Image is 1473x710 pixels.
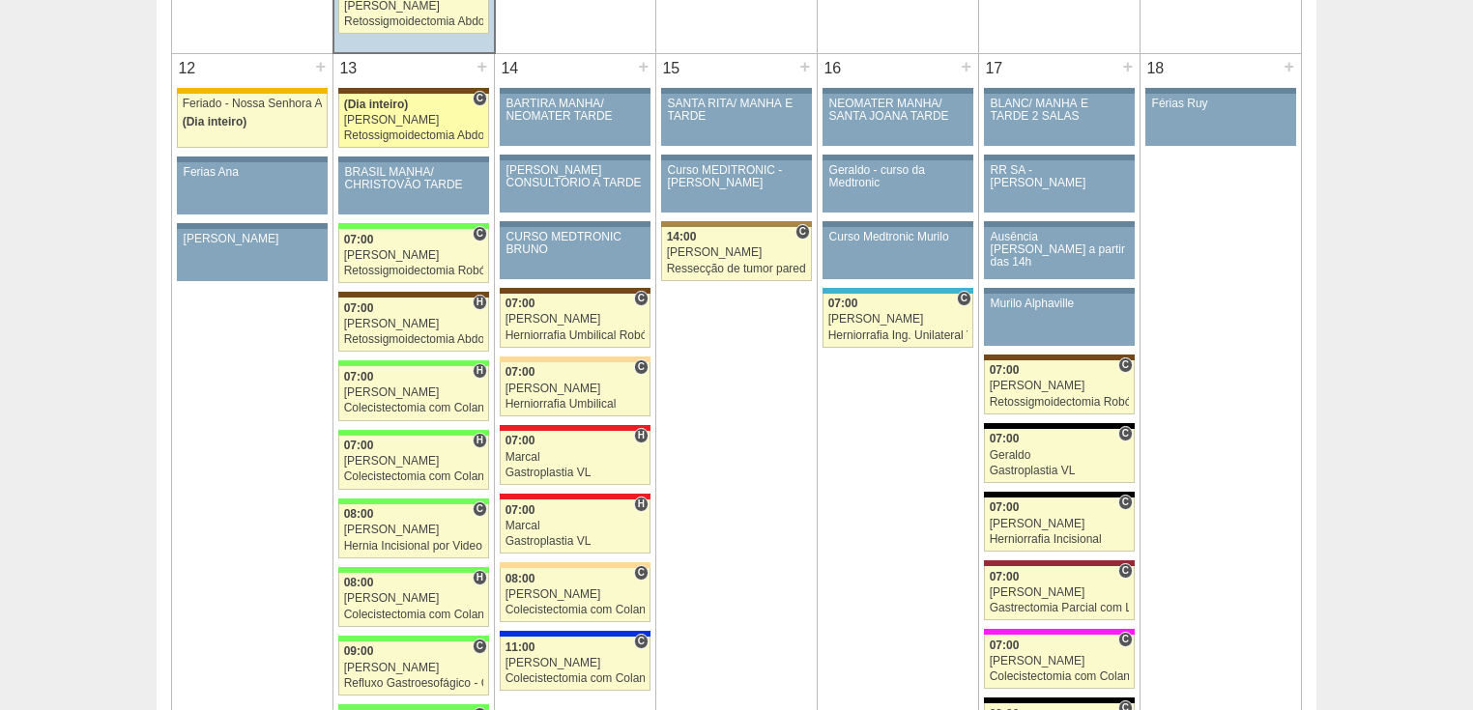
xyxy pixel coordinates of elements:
div: [PERSON_NAME] [990,655,1130,667]
div: Key: Brasil [338,636,489,641]
span: (Dia inteiro) [183,115,247,128]
a: H 07:00 [PERSON_NAME] Colecistectomia com Colangiografia VL [338,366,489,420]
span: 07:00 [505,503,535,517]
div: + [635,54,651,79]
div: Curso MEDITRONIC - [PERSON_NAME] [668,164,806,189]
div: [PERSON_NAME] [344,524,484,536]
a: H 07:00 Marcal Gastroplastia VL [500,431,650,485]
span: 07:00 [505,434,535,447]
div: 15 [656,54,686,83]
div: Refluxo Gastroesofágico - Cirurgia VL [344,677,484,690]
span: 07:00 [505,297,535,310]
div: + [312,54,329,79]
span: Consultório [1118,426,1133,441]
div: 14 [495,54,525,83]
span: Hospital [473,570,487,585]
div: Key: Aviso [661,155,812,160]
div: Key: Brasil [338,704,489,710]
span: 07:00 [828,297,858,310]
div: Retossigmoidectomia Robótica [344,265,484,277]
div: 17 [979,54,1009,83]
div: + [474,54,490,79]
span: Consultório [634,565,649,581]
div: [PERSON_NAME] [344,249,484,262]
div: [PERSON_NAME] [505,657,646,669]
span: 07:00 [344,439,374,452]
span: 07:00 [990,432,1020,445]
div: BLANC/ MANHÃ E TARDE 2 SALAS [991,98,1129,123]
div: Marcal [505,520,646,532]
div: Férias Ruy [1152,98,1290,110]
div: Key: Aviso [823,221,973,227]
span: 08:00 [505,572,535,585]
a: C 07:00 Geraldo Gastroplastia VL [984,429,1135,483]
span: (Dia inteiro) [344,98,409,111]
div: [PERSON_NAME] [344,386,484,399]
a: H 08:00 [PERSON_NAME] Colecistectomia com Colangiografia VL [338,573,489,627]
span: Consultório [1118,563,1133,579]
a: C (Dia inteiro) [PERSON_NAME] Retossigmoidectomia Abdominal VL [338,94,489,148]
span: 07:00 [344,370,374,383]
span: Hospital [473,295,487,310]
a: C 07:00 [PERSON_NAME] Herniorrafia Ing. Unilateral VL [823,294,973,348]
a: C 07:00 [PERSON_NAME] Herniorrafia Umbilical Robótica [500,294,650,348]
div: Key: Sírio Libanês [984,560,1135,566]
div: Key: Aviso [177,223,328,229]
a: RR SA - [PERSON_NAME] [984,160,1135,213]
a: C 11:00 [PERSON_NAME] Colecistectomia com Colangiografia VL [500,637,650,691]
span: Consultório [795,224,810,240]
div: Key: Brasil [338,498,489,504]
div: Key: Aviso [661,88,812,94]
div: Ressecção de tumor parede abdominal pélvica [667,263,807,275]
div: Colecistectomia com Colangiografia VL [344,609,484,621]
div: Key: Neomater [823,288,973,294]
div: [PERSON_NAME] [344,318,484,330]
a: Ausência [PERSON_NAME] a partir das 14h [984,227,1135,279]
div: [PERSON_NAME] [505,588,646,601]
span: 14:00 [667,230,697,243]
div: Ferias Ana [184,166,322,179]
a: C 08:00 [PERSON_NAME] Hernia Incisional por Video [338,504,489,558]
div: CURSO MEDTRONIC BRUNO [506,231,645,256]
div: Key: Blanc [984,492,1135,497]
div: [PERSON_NAME] [344,592,484,605]
div: 18 [1141,54,1170,83]
div: Key: Aviso [984,88,1135,94]
a: C 07:00 [PERSON_NAME] Herniorrafia Incisional [984,497,1135,552]
div: + [1281,54,1297,79]
div: Murilo Alphaville [991,298,1129,310]
span: 07:00 [990,500,1020,514]
div: Key: Brasil [338,223,489,229]
div: Key: Aviso [823,88,973,94]
div: [PERSON_NAME] [828,313,968,326]
div: Key: Aviso [1145,88,1296,94]
div: Gastroplastia VL [505,467,646,479]
div: + [796,54,813,79]
div: Key: Blanc [984,423,1135,429]
div: Feriado - Nossa Senhora Aparecida [183,98,323,110]
span: 08:00 [344,576,374,589]
div: Retossigmoidectomia Robótica [990,396,1130,409]
div: [PERSON_NAME] [667,246,807,259]
span: 11:00 [505,640,535,654]
span: Consultório [473,91,487,106]
a: C 07:00 [PERSON_NAME] Retossigmoidectomia Robótica [984,360,1135,414]
a: [PERSON_NAME] [177,229,328,281]
span: Consultório [473,501,487,517]
span: Hospital [634,428,649,443]
div: Key: Aviso [177,156,328,162]
div: Colecistectomia com Colangiografia VL [344,470,484,483]
span: 07:00 [344,233,374,246]
a: SANTA RITA/ MANHÃ E TARDE [661,94,812,146]
div: Hernia Incisional por Video [344,540,484,553]
a: [PERSON_NAME] CONSULTÓRIO A TARDE [500,160,650,213]
div: Key: Oswaldo Cruz Paulista [661,221,812,227]
div: Retossigmoidectomia Abdominal VL [344,15,483,28]
span: Consultório [473,639,487,654]
div: [PERSON_NAME] [990,380,1130,392]
div: Key: Brasil [338,567,489,573]
div: Key: Aviso [500,88,650,94]
div: [PERSON_NAME] [990,586,1130,599]
span: Hospital [473,363,487,379]
a: BRASIL MANHÃ/ CHRISTOVÃO TARDE [338,162,489,214]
